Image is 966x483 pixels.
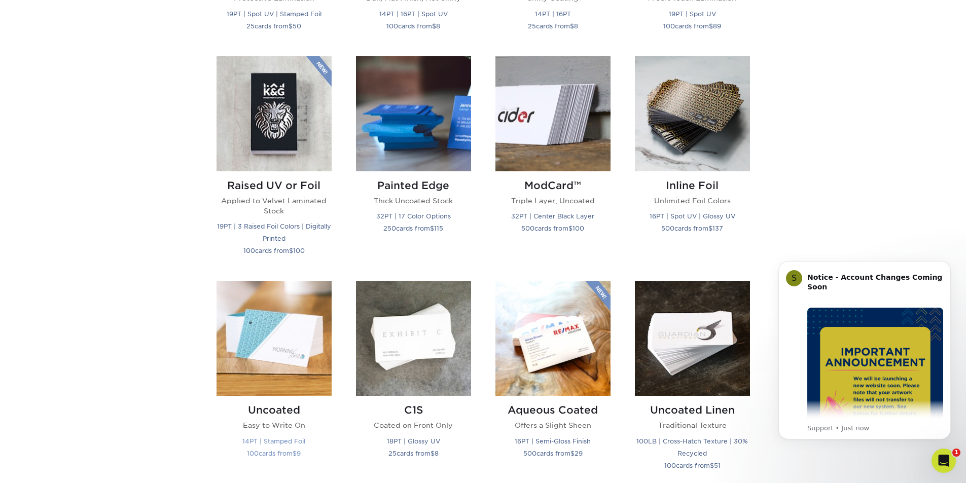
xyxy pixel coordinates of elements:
[573,225,584,232] span: 100
[3,452,86,479] iframe: Google Customer Reviews
[356,281,471,396] img: C1S Business Cards
[217,222,331,242] small: 19PT | 3 Raised Foil Colors | Digitally Printed
[246,22,255,30] span: 25
[709,22,713,30] span: $
[217,56,332,269] a: Raised UV or Foil Business Cards Raised UV or Foil Applied to Velvet Laminated Stock 19PT | 3 Rai...
[356,196,471,206] p: Thick Uncoated Stock
[217,179,332,192] h2: Raised UV or Foil
[763,246,966,456] iframe: Intercom notifications message
[388,450,397,457] span: 25
[386,22,440,30] small: cards from
[713,22,721,30] span: 89
[495,179,611,192] h2: ModCard™
[289,22,293,30] span: $
[495,404,611,416] h2: Aqueous Coated
[297,450,301,457] span: 9
[376,212,451,220] small: 32PT | 17 Color Options
[289,247,293,254] span: $
[247,450,259,457] span: 100
[710,462,714,469] span: $
[714,462,721,469] span: 51
[383,225,443,232] small: cards from
[712,225,723,232] span: 137
[436,22,440,30] span: 8
[293,450,297,457] span: $
[227,10,321,18] small: 19PT | Spot UV | Stamped Foil
[356,281,471,483] a: C1S Business Cards C1S Coated on Front Only 18PT | Glossy UV 25cards from$8
[243,247,305,254] small: cards from
[495,56,611,269] a: ModCard™ Business Cards ModCard™ Triple Layer, Uncoated 32PT | Center Black Layer 500cards from$100
[708,225,712,232] span: $
[568,225,573,232] span: $
[243,247,255,254] span: 100
[217,281,332,396] img: Uncoated Business Cards
[669,10,716,18] small: 19PT | Spot UV
[242,437,305,445] small: 14PT | Stamped Foil
[664,462,721,469] small: cards from
[217,404,332,416] h2: Uncoated
[217,281,332,483] a: Uncoated Business Cards Uncoated Easy to Write On 14PT | Stamped Foil 100cards from$9
[495,420,611,430] p: Offers a Slight Sheen
[635,404,750,416] h2: Uncoated Linen
[386,22,398,30] span: 100
[435,450,439,457] span: 8
[247,450,301,457] small: cards from
[356,56,471,269] a: Painted Edge Business Cards Painted Edge Thick Uncoated Stock 32PT | 17 Color Options 250cards fr...
[246,22,301,30] small: cards from
[293,247,305,254] span: 100
[523,450,583,457] small: cards from
[387,437,440,445] small: 18PT | Glossy UV
[528,22,536,30] span: 25
[661,225,674,232] span: 500
[521,225,584,232] small: cards from
[356,179,471,192] h2: Painted Edge
[528,22,578,30] small: cards from
[574,22,578,30] span: 8
[434,225,443,232] span: 115
[636,437,748,457] small: 100LB | Cross-Hatch Texture | 30% Recycled
[431,450,435,457] span: $
[635,196,750,206] p: Unlimited Foil Colors
[635,420,750,430] p: Traditional Texture
[635,281,750,396] img: Uncoated Linen Business Cards
[932,449,956,473] iframe: Intercom live chat
[664,462,676,469] span: 100
[570,450,575,457] span: $
[570,22,574,30] span: $
[650,212,735,220] small: 16PT | Spot UV | Glossy UV
[661,225,723,232] small: cards from
[356,56,471,171] img: Painted Edge Business Cards
[432,22,436,30] span: $
[217,56,332,171] img: Raised UV or Foil Business Cards
[585,281,611,311] img: New Product
[383,225,396,232] span: 250
[495,281,611,396] img: Aqueous Coated Business Cards
[952,449,960,457] span: 1
[379,10,448,18] small: 14PT | 16PT | Spot UV
[575,450,583,457] span: 29
[495,196,611,206] p: Triple Layer, Uncoated
[495,56,611,171] img: ModCard™ Business Cards
[663,22,675,30] span: 100
[535,10,571,18] small: 14PT | 16PT
[515,437,591,445] small: 16PT | Semi-Gloss Finish
[511,212,594,220] small: 32PT | Center Black Layer
[521,225,534,232] span: 500
[356,404,471,416] h2: C1S
[495,281,611,483] a: Aqueous Coated Business Cards Aqueous Coated Offers a Slight Sheen 16PT | Semi-Gloss Finish 500ca...
[217,196,332,216] p: Applied to Velvet Laminated Stock
[635,281,750,483] a: Uncoated Linen Business Cards Uncoated Linen Traditional Texture 100LB | Cross-Hatch Texture | 30...
[356,420,471,430] p: Coated on Front Only
[388,450,439,457] small: cards from
[523,450,536,457] span: 500
[663,22,721,30] small: cards from
[217,420,332,430] p: Easy to Write On
[635,56,750,269] a: Inline Foil Business Cards Inline Foil Unlimited Foil Colors 16PT | Spot UV | Glossy UV 500cards ...
[635,179,750,192] h2: Inline Foil
[430,225,434,232] span: $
